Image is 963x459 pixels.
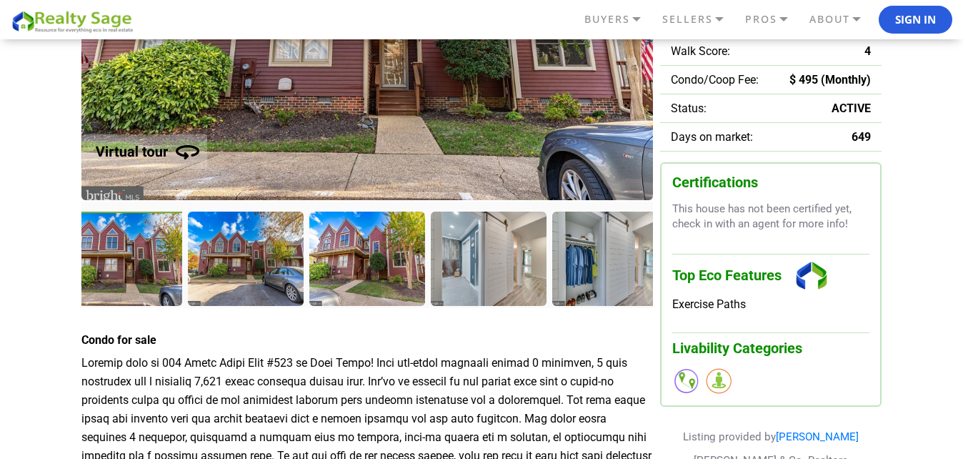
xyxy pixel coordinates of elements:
img: REALTY SAGE [11,9,139,34]
button: Sign In [879,6,952,34]
span: ACTIVE [832,102,871,115]
a: SELLERS [659,7,742,31]
a: [PERSON_NAME] [776,430,859,443]
h3: Livability Categories [672,332,869,357]
h3: Certifications [672,174,869,191]
span: 4 [864,44,871,58]
span: 649 [852,130,871,144]
span: Days on market: [671,130,753,144]
h3: Top Eco Features [672,254,869,297]
a: ABOUT [806,7,879,31]
p: This house has not been certified yet, check in with an agent for more info! [672,202,869,232]
span: $ 495 (Monthly) [789,73,871,87]
span: Status: [671,102,707,115]
div: Exercise Paths [672,297,869,311]
span: Condo/Coop Fee: [671,73,759,87]
span: Listing provided by [683,430,859,443]
span: Walk Score: [671,44,730,58]
h4: Condo for sale [81,333,653,347]
a: PROS [742,7,806,31]
a: BUYERS [581,7,659,31]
